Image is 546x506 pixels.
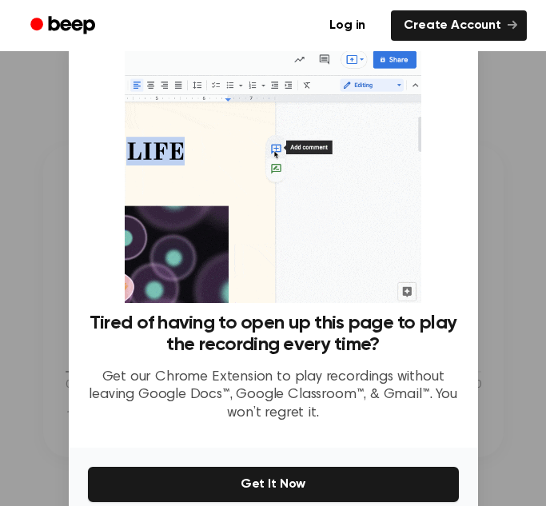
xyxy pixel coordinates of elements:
p: Get our Chrome Extension to play recordings without leaving Google Docs™, Google Classroom™, & Gm... [88,369,459,423]
button: Get It Now [88,467,459,502]
img: Beep extension in action [125,45,421,303]
a: Beep [19,10,110,42]
h3: Tired of having to open up this page to play the recording every time? [88,313,459,356]
a: Log in [313,7,381,44]
a: Create Account [391,10,527,41]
